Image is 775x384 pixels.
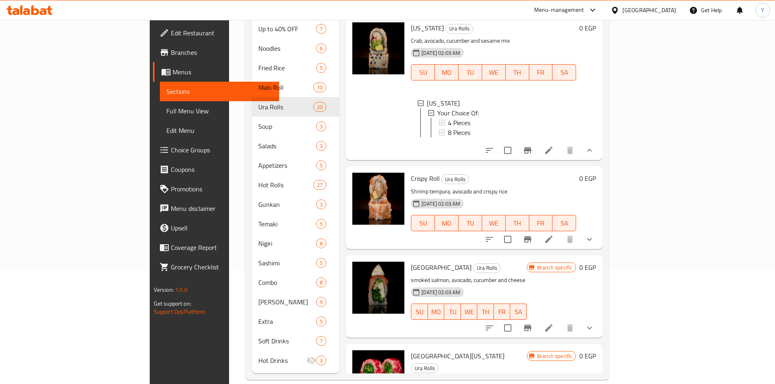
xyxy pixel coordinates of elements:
button: FR [529,215,553,231]
span: Nigiri [258,239,317,248]
span: Salads [258,141,317,151]
span: Sashimi [258,258,317,268]
span: Hot Rolls [258,180,313,190]
span: Ura Rolls [258,102,313,112]
span: Version: [154,284,174,295]
span: Hot Drinks [258,356,307,365]
span: Crispy Roll [411,172,440,184]
button: SA [510,304,527,320]
span: Soft Drinks [258,336,317,346]
span: Maki Roll [258,82,313,92]
span: FR [497,306,507,318]
h6: 0 EGP [579,173,596,184]
span: Combo [258,278,317,287]
div: Hoso Maki [258,297,317,307]
button: show more [580,318,599,338]
span: SU [415,306,424,318]
span: 8 [317,279,326,286]
span: Ura Rolls [411,364,438,373]
a: Edit Menu [160,121,279,140]
div: Gunkan3 [252,195,340,214]
a: Edit Restaurant [153,23,279,43]
span: Menu disclaimer [171,204,273,213]
h6: 0 EGP [579,262,596,273]
span: 5 [317,162,326,169]
span: [US_STATE] [427,98,460,108]
button: FR [529,64,553,80]
div: items [313,180,326,190]
span: Sections [166,87,273,96]
button: TH [506,64,529,80]
button: SU [411,215,435,231]
span: 7 [317,337,326,345]
span: [GEOGRAPHIC_DATA] [411,261,472,273]
span: [DATE] 02:03 AM [418,200,463,208]
div: Appetizers5 [252,156,340,175]
svg: Show Choices [585,234,594,244]
div: items [316,43,326,53]
span: TU [462,217,479,229]
a: Grocery Checklist [153,257,279,277]
button: WE [461,304,478,320]
span: FR [533,67,550,78]
span: 8 [317,240,326,247]
span: 27 [314,181,326,189]
div: items [316,24,326,34]
span: TH [509,67,526,78]
a: Sections [160,82,279,101]
span: Edit Menu [166,126,273,135]
span: 9 [317,298,326,306]
span: 4 Pieces [448,118,470,128]
button: MO [428,304,445,320]
div: Extra5 [252,312,340,331]
span: Fried Rice [258,63,317,73]
button: MO [435,215,458,231]
span: Your Choice Of: [437,108,479,118]
span: SA [556,217,573,229]
span: Ura Rolls [446,24,473,33]
span: WE [485,67,502,78]
svg: Show Choices [585,145,594,155]
img: Crispy Roll [352,173,404,225]
span: Extra [258,317,317,326]
span: TU [462,67,479,78]
button: show more [580,141,599,160]
span: MO [431,306,441,318]
span: Y [761,6,764,15]
div: Ura Rolls20 [252,97,340,117]
span: TH [509,217,526,229]
div: Fried Rice5 [252,58,340,78]
span: Ura Rolls [474,263,500,273]
span: Gunkan [258,200,317,209]
div: Soup [258,121,317,131]
div: items [316,121,326,131]
span: 20 [314,103,326,111]
span: 3 [317,142,326,150]
div: Noodles6 [252,39,340,58]
span: [PERSON_NAME] [258,297,317,307]
button: SU [411,304,428,320]
div: items [313,102,326,112]
p: Crab, avocado, cucumber and sesame mix [411,36,576,46]
div: [PERSON_NAME]9 [252,292,340,312]
div: items [316,336,326,346]
span: [US_STATE] [411,22,444,34]
button: TH [477,304,494,320]
span: 3 [317,201,326,208]
span: SU [415,67,432,78]
span: Choice Groups [171,145,273,155]
a: Coverage Report [153,238,279,257]
div: Menu-management [534,5,584,15]
span: Select to update [499,319,516,336]
span: Branch specific [534,352,576,360]
span: WE [464,306,474,318]
span: Full Menu View [166,106,273,116]
a: Coupons [153,160,279,179]
span: Noodles [258,43,317,53]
